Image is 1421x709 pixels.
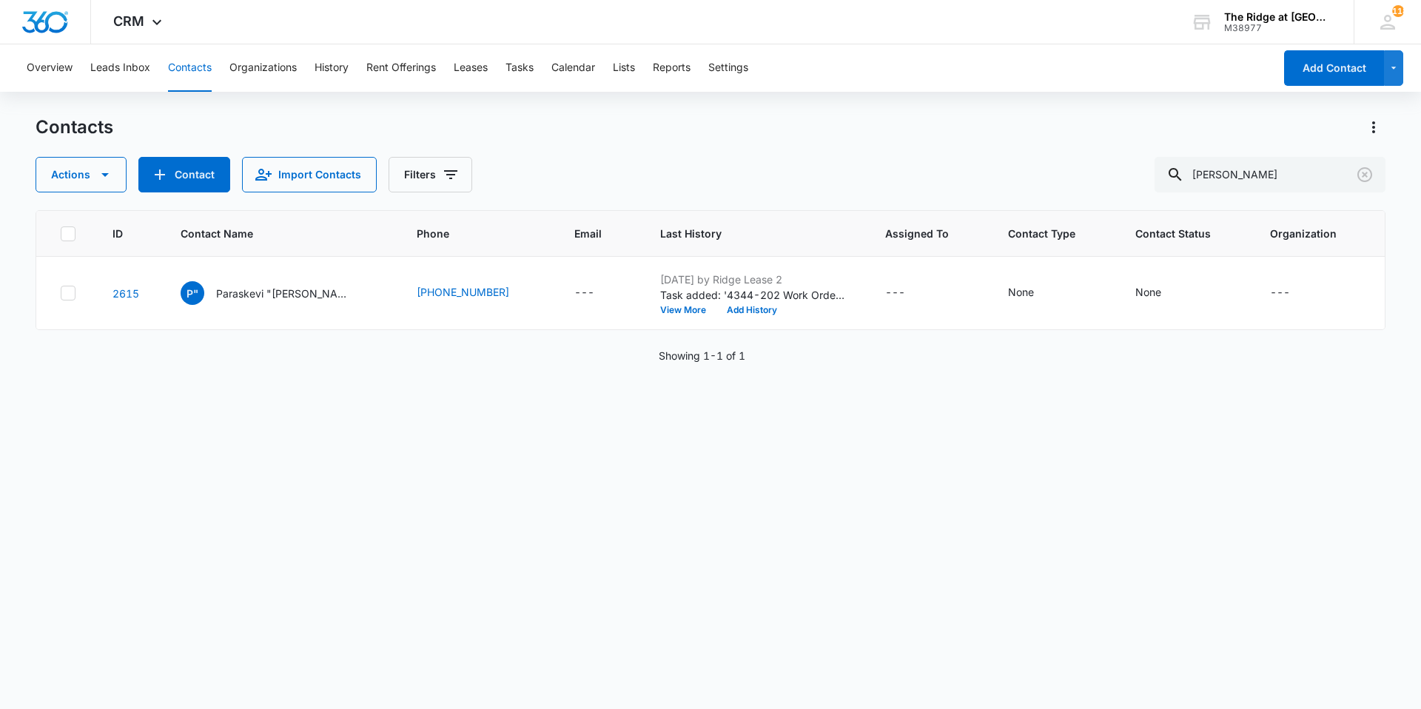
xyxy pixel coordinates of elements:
[1224,11,1332,23] div: account name
[1270,226,1340,241] span: Organization
[1224,23,1332,33] div: account id
[1270,284,1290,302] div: ---
[659,348,745,363] p: Showing 1-1 of 1
[660,272,845,287] p: [DATE] by Ridge Lease 2
[112,287,139,300] a: Navigate to contact details page for Paraskevi "Bessie" Palmer
[113,13,144,29] span: CRM
[1392,5,1404,17] div: notifications count
[27,44,73,92] button: Overview
[229,44,297,92] button: Organizations
[417,284,509,300] a: [PHONE_NUMBER]
[1270,284,1317,302] div: Organization - - Select to Edit Field
[885,226,951,241] span: Assigned To
[574,284,594,302] div: ---
[112,226,124,241] span: ID
[1362,115,1385,139] button: Actions
[216,286,349,301] p: Paraskevi "[PERSON_NAME]" [PERSON_NAME]
[181,226,359,241] span: Contact Name
[551,44,595,92] button: Calendar
[574,284,621,302] div: Email - - Select to Edit Field
[1135,226,1214,241] span: Contact Status
[1155,157,1385,192] input: Search Contacts
[660,306,716,315] button: View More
[1008,226,1078,241] span: Contact Type
[574,226,603,241] span: Email
[36,116,113,138] h1: Contacts
[389,157,472,192] button: Filters
[653,44,691,92] button: Reports
[505,44,534,92] button: Tasks
[315,44,349,92] button: History
[242,157,377,192] button: Import Contacts
[168,44,212,92] button: Contacts
[454,44,488,92] button: Leases
[366,44,436,92] button: Rent Offerings
[1284,50,1384,86] button: Add Contact
[1135,284,1161,300] div: None
[181,281,376,305] div: Contact Name - Paraskevi "Bessie" Palmer - Select to Edit Field
[660,287,845,303] p: Task added: '4344-202 Work Order Toilet is Clogged'
[613,44,635,92] button: Lists
[1008,284,1061,302] div: Contact Type - None - Select to Edit Field
[885,284,905,302] div: ---
[138,157,230,192] button: Add Contact
[885,284,932,302] div: Assigned To - - Select to Edit Field
[417,226,517,241] span: Phone
[417,284,536,302] div: Phone - (720) 916-5340 - Select to Edit Field
[181,281,204,305] span: P"
[36,157,127,192] button: Actions
[660,226,828,241] span: Last History
[1353,163,1377,187] button: Clear
[90,44,150,92] button: Leads Inbox
[1392,5,1404,17] span: 118
[716,306,787,315] button: Add History
[1135,284,1188,302] div: Contact Status - None - Select to Edit Field
[1008,284,1034,300] div: None
[708,44,748,92] button: Settings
